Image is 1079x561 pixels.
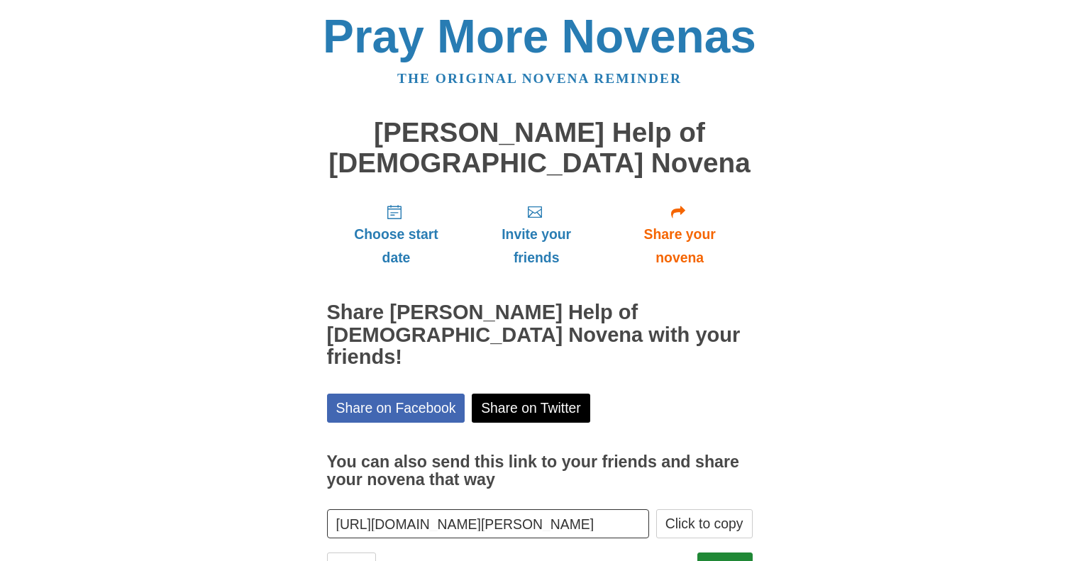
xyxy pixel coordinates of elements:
a: Share your novena [607,192,753,277]
h1: [PERSON_NAME] Help of [DEMOGRAPHIC_DATA] Novena [327,118,753,178]
a: Choose start date [327,192,466,277]
span: Choose start date [341,223,452,270]
h2: Share [PERSON_NAME] Help of [DEMOGRAPHIC_DATA] Novena with your friends! [327,301,753,370]
h3: You can also send this link to your friends and share your novena that way [327,453,753,489]
a: Share on Facebook [327,394,465,423]
span: Share your novena [621,223,738,270]
span: Invite your friends [480,223,592,270]
a: Invite your friends [465,192,607,277]
a: The original novena reminder [397,71,682,86]
a: Share on Twitter [472,394,590,423]
button: Click to copy [656,509,753,538]
a: Pray More Novenas [323,10,756,62]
